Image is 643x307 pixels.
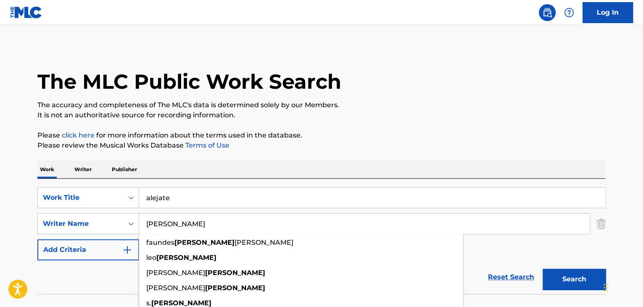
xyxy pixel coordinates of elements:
p: Please for more information about the terms used in the database. [37,130,606,140]
span: s. [146,299,151,307]
iframe: Chat Widget [601,267,643,307]
a: Log In [582,2,633,23]
div: Help [561,4,577,21]
strong: [PERSON_NAME] [151,299,211,307]
span: leo [146,254,156,262]
div: Work Title [43,193,119,203]
p: It is not an authoritative source for recording information. [37,110,606,120]
img: Delete Criterion [596,213,606,234]
span: faundes [146,238,174,246]
p: Publisher [109,161,140,178]
img: MLC Logo [10,6,42,19]
strong: [PERSON_NAME] [205,269,265,277]
strong: [PERSON_NAME] [205,284,265,292]
a: Public Search [539,4,556,21]
p: The accuracy and completeness of The MLC's data is determined solely by our Members. [37,100,606,110]
form: Search Form [37,187,606,294]
img: search [542,8,552,18]
div: Arrastrar [603,275,609,300]
strong: [PERSON_NAME] [174,238,235,246]
p: Work [37,161,57,178]
p: Please review the Musical Works Database [37,140,606,151]
strong: [PERSON_NAME] [156,254,216,262]
a: Terms of Use [184,141,229,149]
img: 9d2ae6d4665cec9f34b9.svg [122,245,132,255]
span: [PERSON_NAME] [235,238,293,246]
span: [PERSON_NAME] [146,269,205,277]
h1: The MLC Public Work Search [37,69,341,94]
button: Search [543,269,606,290]
img: help [564,8,574,18]
a: click here [62,131,95,139]
p: Writer [72,161,94,178]
div: Writer Name [43,219,119,229]
a: Reset Search [484,268,538,286]
div: Widget de chat [601,267,643,307]
button: Add Criteria [37,239,139,260]
span: [PERSON_NAME] [146,284,205,292]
